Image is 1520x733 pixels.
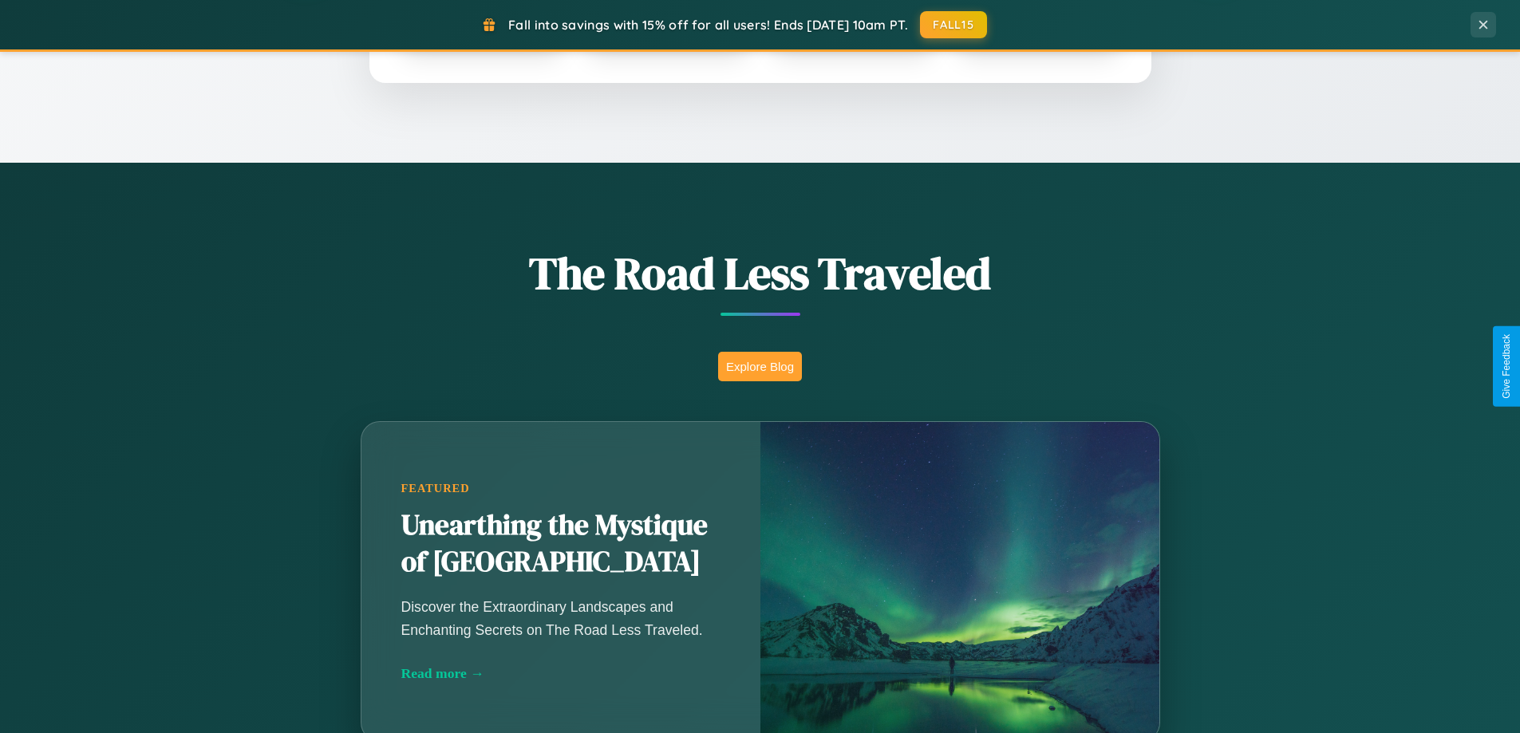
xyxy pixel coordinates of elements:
h1: The Road Less Traveled [282,242,1239,304]
button: Explore Blog [718,352,802,381]
div: Read more → [401,665,721,682]
div: Featured [401,482,721,495]
p: Discover the Extraordinary Landscapes and Enchanting Secrets on The Road Less Traveled. [401,596,721,640]
h2: Unearthing the Mystique of [GEOGRAPHIC_DATA] [401,507,721,581]
div: Give Feedback [1501,334,1512,399]
span: Fall into savings with 15% off for all users! Ends [DATE] 10am PT. [508,17,908,33]
button: FALL15 [920,11,987,38]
